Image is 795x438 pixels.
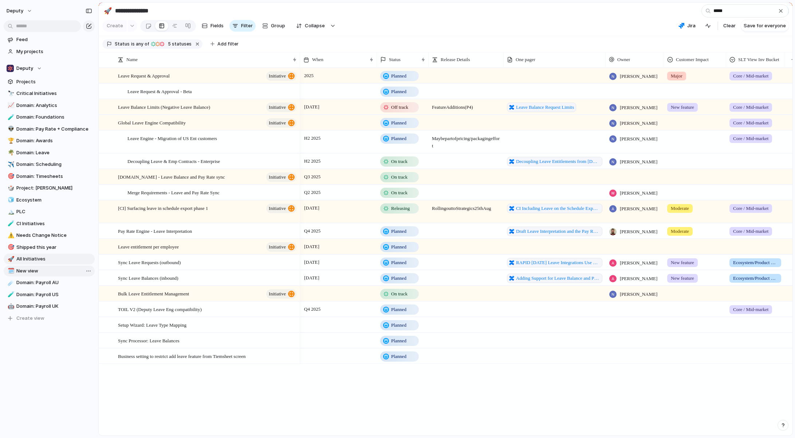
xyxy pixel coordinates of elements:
span: Planned [391,119,406,127]
a: Adding Support for Leave Balance and Pay Rate Syncs [507,274,602,283]
span: Global Leave Engine Compatibility [118,118,186,127]
span: Planned [391,306,406,313]
div: ⚠️ [8,231,13,240]
span: Setup Wizard: Leave Type Mapping [118,320,186,329]
span: Status [389,56,401,63]
span: initiative [269,172,286,182]
a: 📈Domain: Analytics [4,100,95,111]
button: 🔭 [7,90,14,97]
button: 🏆 [7,137,14,144]
a: 🔭Critical Initiatives [4,88,95,99]
span: Leave Request & Approval [118,71,170,80]
span: Core / Mid-market [733,228,768,235]
span: Moderate [671,205,689,212]
button: Group [259,20,289,32]
span: Decoupling Leave & Emp Contracts - Enterprise [127,157,220,165]
button: initiative [266,289,296,299]
span: On track [391,158,408,165]
a: CI Including Leave on the Schedule Export Week by Area and Team Member [507,204,602,213]
a: 🧪Domain: Foundations [4,112,95,123]
div: 🏔️ [8,208,13,216]
span: Group [271,22,285,29]
a: Projects [4,76,95,87]
span: Planned [391,243,406,251]
span: Domain: Leave [16,149,92,156]
span: H2 2025 [302,134,322,143]
span: Feature Additions (P4) [429,100,503,111]
button: 🧊 [7,196,14,204]
span: Domain: Scheduling [16,161,92,168]
div: 🔭 [8,89,13,98]
span: Planned [391,88,406,95]
button: 🎯 [7,244,14,251]
span: On track [391,174,408,181]
span: [PERSON_NAME] [620,205,657,212]
span: Deputy [16,65,33,72]
div: 🗓️New view [4,266,95,276]
div: 🧊Ecosystem [4,195,95,206]
span: Pay Rate Engine - Leave Interpretation [118,227,192,235]
span: Save for everyone [744,22,786,29]
div: 🧪 [8,113,13,122]
span: Core / Mid-market [733,135,768,142]
span: Core / Mid-market [733,104,768,111]
button: 🤖 [7,303,14,310]
span: [DATE] [302,258,321,267]
span: Major [671,72,682,80]
button: Jira [676,20,698,31]
div: 🎯Shipped this year [4,242,95,253]
span: Leave Engine - Migration of US Ent customers [127,134,217,142]
span: Planned [391,353,406,360]
button: ✈️ [7,161,14,168]
span: Ecosystem [16,196,92,204]
button: isany of [130,40,150,48]
button: ☄️ [7,279,14,286]
span: Business setting to restrict add leave feature from Tiemsheet screen [118,352,246,360]
button: 🧪 [7,220,14,227]
span: initiative [269,102,286,112]
button: Create view [4,313,95,324]
span: Owner [617,56,630,63]
span: Core / Mid-market [733,306,768,313]
button: initiative [266,172,296,182]
span: [DATE] [302,204,321,212]
span: My projects [16,48,92,55]
span: Core / Mid-market [733,119,768,127]
span: Moderate [671,228,689,235]
span: Clear [723,22,736,29]
span: Projects [16,78,92,85]
a: 🎲Project: [PERSON_NAME] [4,183,95,194]
span: [PERSON_NAME] [620,228,657,235]
div: 🚀 [8,255,13,263]
span: Sync Leave Requests (outbound) [118,258,181,266]
span: Releasing [391,205,410,212]
span: [PERSON_NAME] [620,291,657,298]
span: Status [115,41,130,47]
div: ✈️ [8,160,13,169]
span: Release Details [441,56,470,63]
button: Filter [229,20,256,32]
div: 👽Domain: Pay Rate + Compliance [4,124,95,135]
div: 🎯 [8,243,13,251]
span: Domain: Foundations [16,114,92,121]
span: Planned [391,275,406,282]
span: Ecosystem/Product Distribution [733,259,778,266]
span: Q2 2025 [302,188,322,197]
span: Name [126,56,138,63]
div: 🌴 [8,148,13,157]
a: 🏆Domain: Awards [4,135,95,146]
span: initiative [269,289,286,299]
span: is [131,41,135,47]
a: 🌴Domain: Leave [4,147,95,158]
span: Domain: Payroll AU [16,279,92,286]
button: Save for everyone [741,20,789,32]
a: Decoupling Leave Entitlements from [DEMOGRAPHIC_DATA] [507,157,602,166]
span: Merge Requirements - Leave and Pay Rate Sync [127,188,220,196]
span: Draft Leave Interpretation and the Pay Rate Engine [516,228,600,235]
span: [PERSON_NAME] [620,135,657,143]
span: Customer Impact [676,56,709,63]
button: 🧪 [7,291,14,298]
a: Leave Balance Request Limits [507,103,576,112]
